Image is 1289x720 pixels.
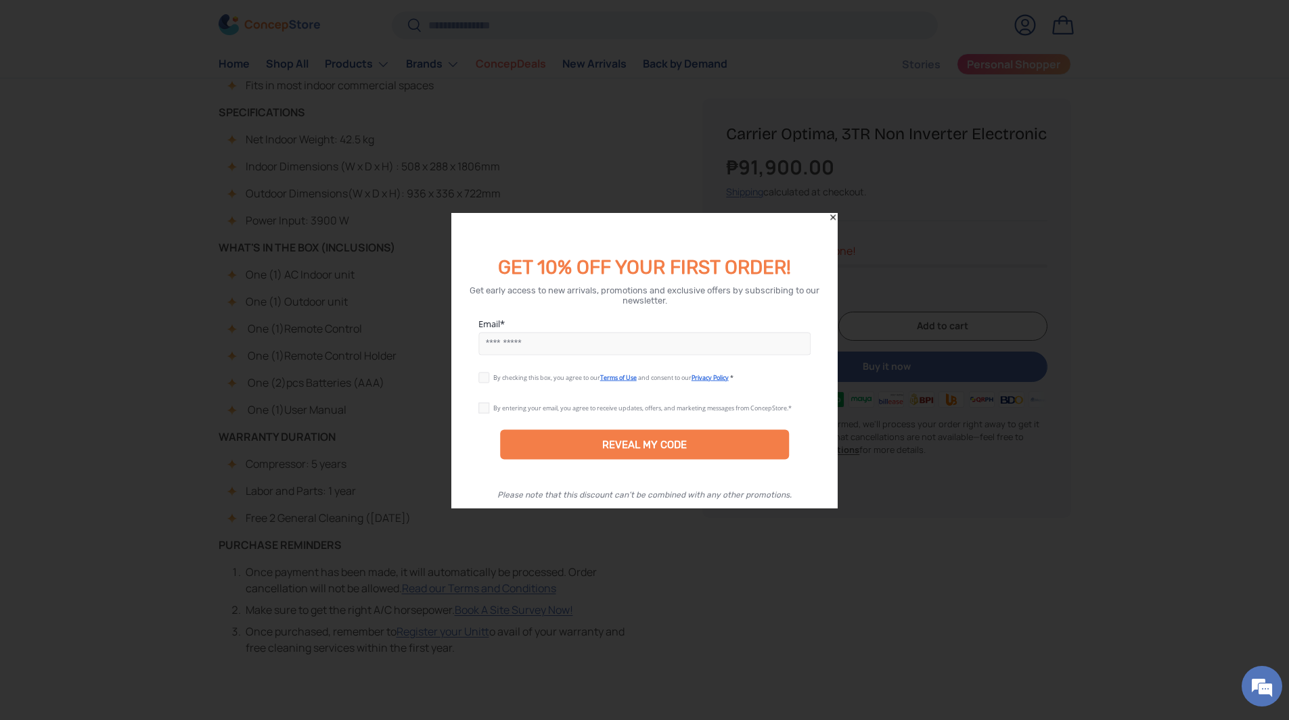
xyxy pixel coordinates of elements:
[493,373,600,381] span: By checking this box, you agree to our
[602,438,687,450] div: REVEAL MY CODE
[78,170,187,307] span: We're online!
[70,76,227,93] div: Chat with us now
[497,489,792,499] div: Please note that this discount can’t be combined with any other promotions.
[493,403,792,412] div: By entering your email, you agree to receive updates, offers, and marketing messages from ConcepS...
[468,285,822,305] div: Get early access to new arrivals, promotions and exclusive offers by subscribing to our newsletter.
[692,373,729,381] a: Privacy Policy
[638,373,692,381] span: and consent to our
[7,369,258,416] textarea: Type your message and hit 'Enter'
[478,317,811,329] label: Email
[828,212,838,222] div: Close
[600,373,637,381] a: Terms of Use
[222,7,254,39] div: Minimize live chat window
[498,256,791,278] span: GET 10% OFF YOUR FIRST ORDER!
[500,429,790,459] div: REVEAL MY CODE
